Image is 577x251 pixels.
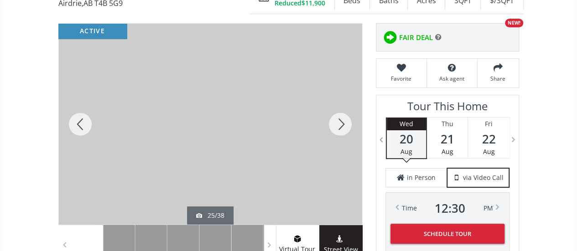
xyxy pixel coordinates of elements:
[442,147,453,156] span: Aug
[381,75,422,82] span: Favorite
[463,173,504,182] span: via Video Call
[427,118,468,130] div: Thu
[427,133,468,145] span: 21
[58,24,362,225] div: 117 Midtown Close SW Airdrie, AB T4B 5G9 - Photo 25 of 38
[431,75,473,82] span: Ask agent
[387,133,426,145] span: 20
[482,75,514,82] span: Share
[505,19,523,27] div: NEW!
[58,24,127,39] div: active
[399,33,433,42] span: FAIR DEAL
[468,118,509,130] div: Fri
[468,133,509,145] span: 22
[407,173,436,182] span: in Person
[381,28,399,46] img: rating icon
[390,224,504,244] button: Schedule Tour
[402,202,493,215] div: Time PM
[483,147,495,156] span: Aug
[387,118,426,130] div: Wed
[293,235,302,242] img: virtual tour icon
[385,100,509,117] h3: Tour This Home
[435,202,465,215] span: 12 : 30
[196,211,224,220] div: 25/38
[400,147,412,156] span: Aug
